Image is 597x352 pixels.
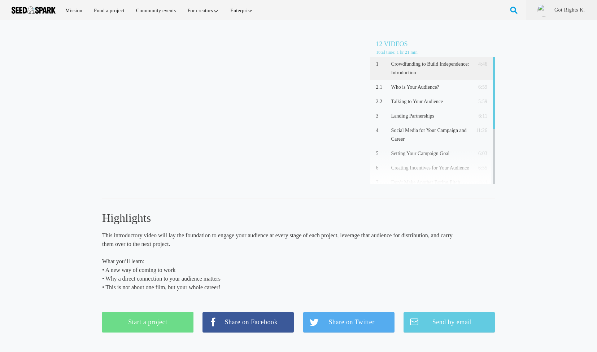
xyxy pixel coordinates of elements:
[472,149,487,158] p: 6:03
[12,6,56,14] img: Seed amp; Spark
[376,178,388,187] p: 7
[391,164,470,172] p: Creating Incentives for Your Audience
[303,312,395,333] a: Share on Twitter
[472,164,487,172] p: 6:55
[404,312,495,333] a: Send by email
[391,149,470,158] p: Setting Your Campaign Goal
[376,39,495,49] h5: 12 Videos
[376,126,388,135] p: 4
[554,6,585,14] a: Got Rights K.
[391,97,470,106] p: Talking to Your Audience
[391,60,470,77] p: Crowdfunding to Build Independence: Introduction
[472,83,487,92] p: 6:59
[376,97,388,106] p: 2.2
[102,210,456,225] h3: Highlights
[472,126,487,135] p: 11:26
[225,3,257,18] a: Enterprise
[89,3,130,18] a: Fund a project
[376,112,388,120] p: 3
[183,3,224,18] a: For creators
[376,49,495,56] p: Total time: 1 hr 21 min
[537,4,550,17] img: ACg8ocIndi_2dEsw_YSlXaL2YZndHmqo1LW5EdpfxiG8JSpdL5mwFA=s96-c
[60,3,87,18] a: Mission
[102,257,456,292] p: • A new way of coming to work • Why a direct connection to your audience matters • This is not ab...
[391,83,470,92] p: Who is Your Audience?
[472,97,487,106] p: 5:59
[131,3,181,18] a: Community events
[376,60,388,69] p: 1
[472,112,487,120] p: 6:11
[202,312,294,333] a: Share on Facebook
[376,164,388,172] p: 6
[391,178,470,195] p: Don’t Make Another Boring Pitch Video.
[472,60,487,69] p: 4:46
[376,83,388,92] p: 2.1
[376,149,388,158] p: 5
[102,258,144,264] span: What you’ll learn:
[102,312,193,333] a: Start a project
[391,126,470,144] p: Social Media for Your Campaign and Career
[391,112,470,120] p: Landing Partnerships
[102,231,456,248] p: This introductory video will lay the foundation to engage your audience at every stage of each pr...
[472,178,487,187] p: 4:44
